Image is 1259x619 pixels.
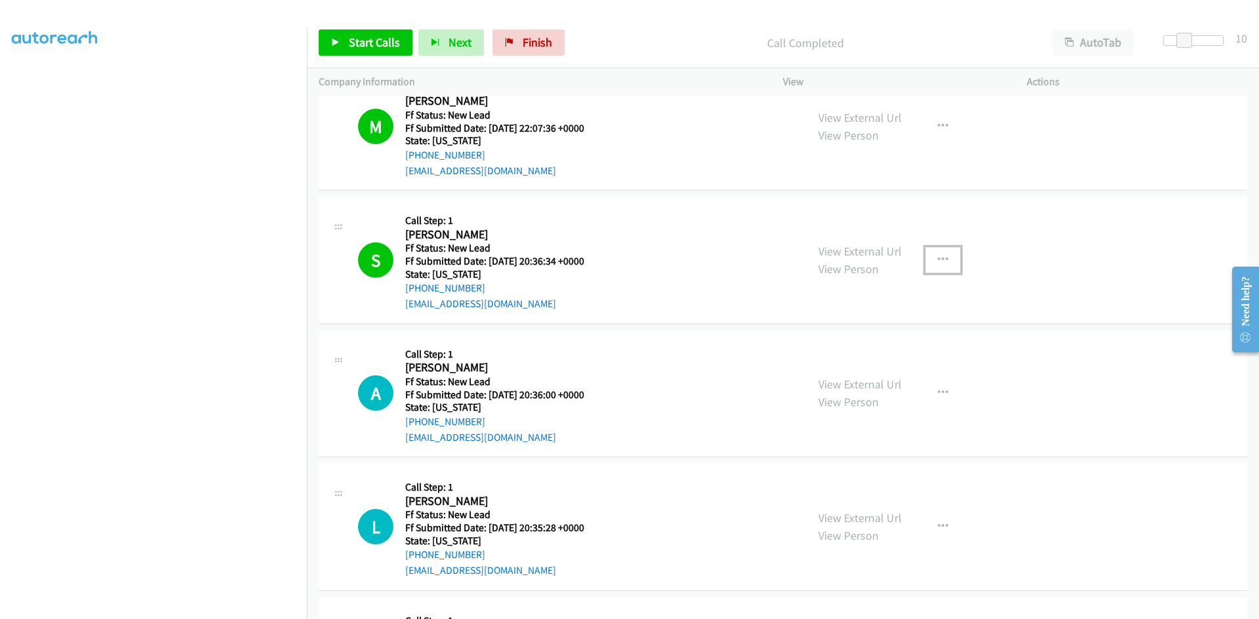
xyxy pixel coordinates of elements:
a: Start Calls [319,29,412,56]
h5: Ff Submitted Date: [DATE] 20:35:28 +0000 [405,521,601,535]
h1: S [358,242,393,278]
div: The call is yet to be attempted [358,509,393,544]
span: Next [449,35,471,50]
h5: Call Step: 1 [405,348,601,361]
h1: L [358,509,393,544]
h1: M [358,109,393,144]
h2: [PERSON_NAME] [405,494,601,509]
button: AutoTab [1052,29,1134,56]
span: Start Calls [349,35,400,50]
span: Finish [523,35,552,50]
h2: [PERSON_NAME] [405,360,601,375]
a: View External Url [818,244,902,259]
a: [EMAIL_ADDRESS][DOMAIN_NAME] [405,431,556,443]
a: View Person [818,261,879,276]
h5: Ff Status: New Lead [405,109,601,122]
h5: Ff Status: New Lead [405,508,601,521]
h2: [PERSON_NAME] [405,94,601,109]
a: [PHONE_NUMBER] [405,282,485,294]
a: [PHONE_NUMBER] [405,149,485,161]
h1: A [358,375,393,411]
p: Actions [1027,74,1247,90]
iframe: Resource Center [1221,257,1259,362]
h5: State: [US_STATE] [405,535,601,548]
h5: State: [US_STATE] [405,134,601,147]
a: View Person [818,394,879,409]
h5: Ff Submitted Date: [DATE] 22:07:36 +0000 [405,122,601,135]
p: Company Information [319,74,759,90]
h5: Ff Status: New Lead [405,375,601,388]
h5: Ff Submitted Date: [DATE] 20:36:00 +0000 [405,388,601,402]
h5: State: [US_STATE] [405,401,601,414]
a: Finish [492,29,565,56]
a: View External Url [818,110,902,125]
a: [EMAIL_ADDRESS][DOMAIN_NAME] [405,297,556,310]
h5: Ff Submitted Date: [DATE] 20:36:34 +0000 [405,255,601,268]
h5: Call Step: 1 [405,214,601,227]
a: View Person [818,128,879,143]
h2: [PERSON_NAME] [405,227,601,242]
a: View External Url [818,377,902,392]
div: 10 [1235,29,1247,47]
a: View External Url [818,510,902,525]
a: [PHONE_NUMBER] [405,415,485,428]
a: [EMAIL_ADDRESS][DOMAIN_NAME] [405,564,556,576]
p: Call Completed [582,34,1029,52]
a: [EMAIL_ADDRESS][DOMAIN_NAME] [405,164,556,177]
div: The call is yet to be attempted [358,375,393,411]
button: Next [418,29,484,56]
h5: Call Step: 1 [405,481,601,494]
p: View [783,74,1003,90]
a: [PHONE_NUMBER] [405,548,485,561]
h5: State: [US_STATE] [405,268,601,281]
a: View Person [818,528,879,543]
h5: Ff Status: New Lead [405,242,601,255]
